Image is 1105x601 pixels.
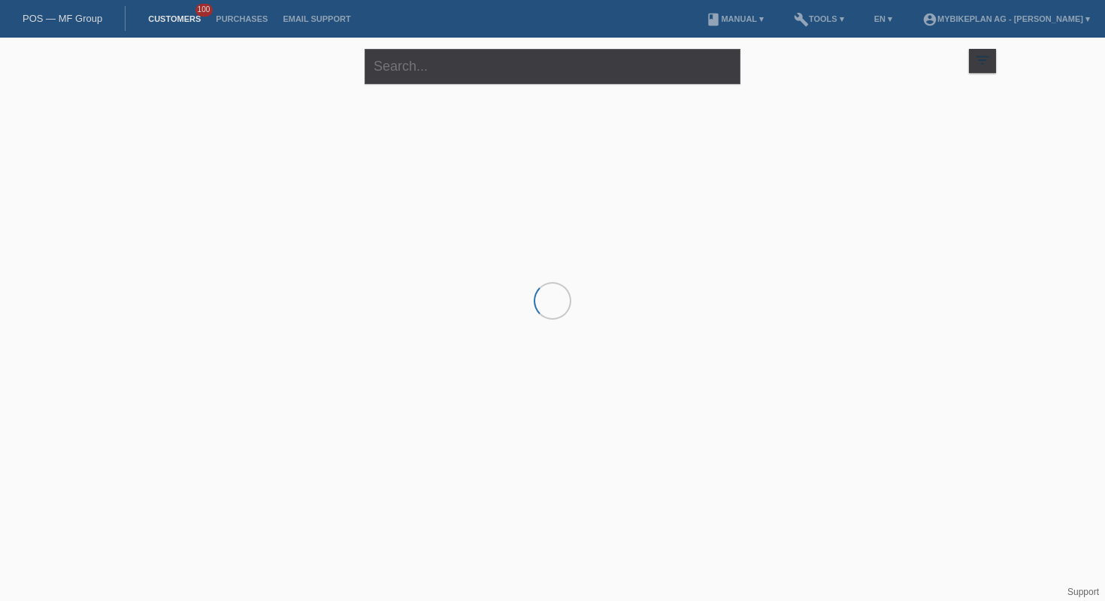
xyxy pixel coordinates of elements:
a: Customers [141,14,208,23]
i: filter_list [974,52,991,68]
a: Email Support [275,14,358,23]
span: 100 [195,4,213,17]
i: build [794,12,809,27]
a: Support [1067,587,1099,597]
i: account_circle [922,12,937,27]
i: book [706,12,721,27]
a: POS — MF Group [23,13,102,24]
a: EN ▾ [867,14,900,23]
a: buildTools ▾ [786,14,852,23]
a: bookManual ▾ [698,14,771,23]
a: account_circleMybikeplan AG - [PERSON_NAME] ▾ [915,14,1097,23]
input: Search... [365,49,740,84]
a: Purchases [208,14,275,23]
